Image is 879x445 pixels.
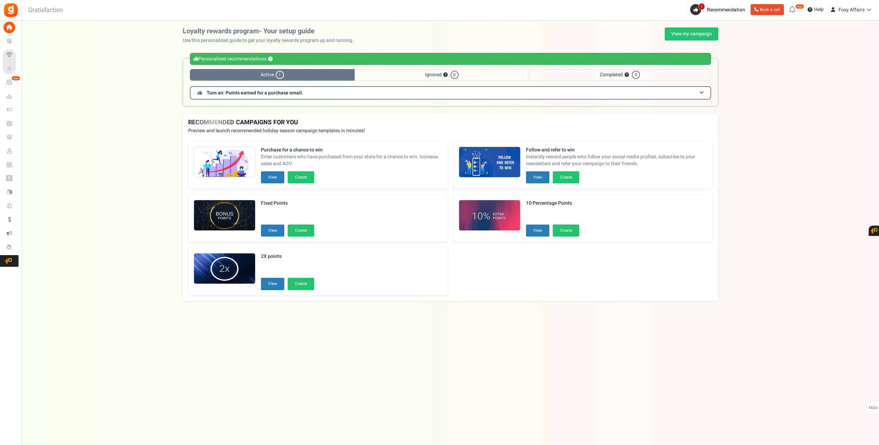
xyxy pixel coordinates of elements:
strong: Follow and refer to win [526,147,707,153]
a: View my campaign [665,27,718,41]
span: Active [190,69,355,81]
span: FAQs [868,401,878,414]
a: Help [805,4,826,15]
button: Create [288,171,314,183]
strong: Fixed Points [261,200,314,207]
button: View [526,225,549,237]
span: Foxy Affairs [838,6,865,13]
button: Create [553,171,579,183]
em: New [795,4,804,9]
span: Instantly reward people who follow your social media profiles, subscribe to your newsletters and ... [526,153,707,167]
img: Recommended Campaigns [459,200,520,231]
img: Recommended Campaigns [194,200,255,231]
button: ? [443,73,448,77]
strong: 2X points [261,253,314,260]
span: Ignored [355,69,529,81]
a: 1 Recommendation [690,4,748,15]
button: ? [268,57,273,61]
button: Create [288,278,314,290]
h3: Gratisfaction [21,3,71,17]
button: Create [553,225,579,237]
p: Preview and launch recommended holiday season campaign templates in minutes! [188,127,713,134]
span: 0 [632,71,640,79]
img: Recommended Campaigns [194,253,255,284]
span: Turn on: Points earned for a purchase email. [207,89,303,96]
img: Gratisfaction [3,2,19,18]
div: Personalized recommendations [190,53,711,65]
span: Enter customers who have purchased from your store for a chance to win. Increase sales and AOV. [261,153,442,167]
button: View [261,171,284,183]
button: ? [625,73,629,77]
button: View [261,225,284,237]
img: Recommended Campaigns [459,147,520,178]
a: New [3,77,19,88]
strong: 10 Percentage Points [526,200,579,207]
button: Create [288,225,314,237]
button: View [526,171,549,183]
span: 1 [276,71,284,79]
span: 1 [698,3,705,10]
img: Recommended Campaigns [194,147,255,178]
button: View [261,278,284,290]
span: Help [812,6,824,13]
h4: RECOMMENDED CAMPAIGNS FOR YOU [188,119,713,126]
span: 0 [450,71,459,79]
p: Use this personalized guide to get your loyalty rewards program up and running. [183,37,359,44]
h2: Loyalty rewards program- Your setup guide [183,27,359,35]
strong: Purchase for a chance to win [261,147,442,153]
a: Book a call [751,4,784,15]
em: New [11,76,20,81]
span: Completed [529,69,711,81]
span: Recommendation [707,6,745,13]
